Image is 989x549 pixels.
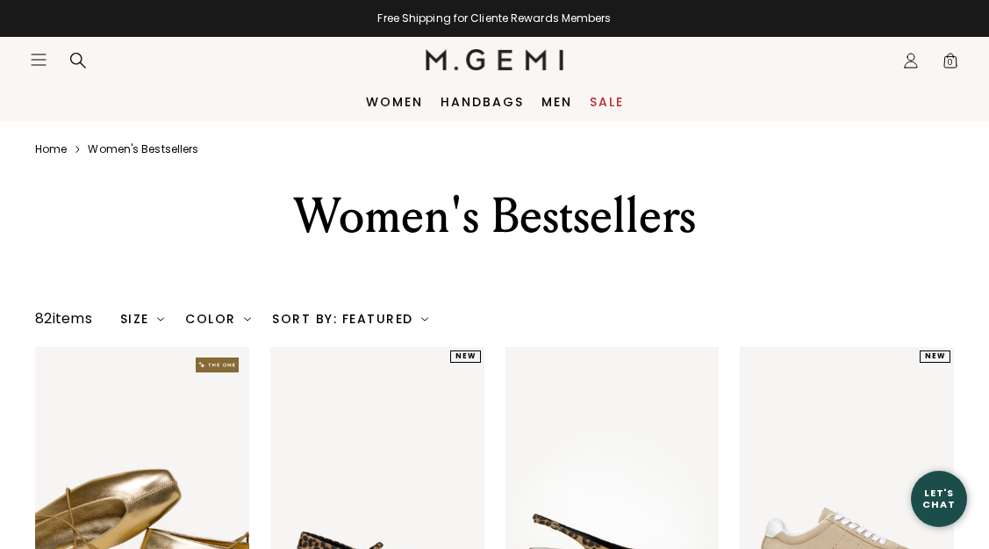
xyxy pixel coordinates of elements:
[541,95,572,109] a: Men
[88,142,198,156] a: Women's bestsellers
[35,142,67,156] a: Home
[120,312,165,326] div: Size
[169,184,821,248] div: Women's Bestsellers
[272,312,428,326] div: Sort By: Featured
[920,350,950,363] div: NEW
[450,350,481,363] div: NEW
[196,358,239,372] img: The One tag
[590,95,624,109] a: Sale
[185,312,251,326] div: Color
[426,49,563,70] img: M.Gemi
[441,95,524,109] a: Handbags
[942,55,959,73] span: 0
[911,488,967,509] div: Let's Chat
[244,315,251,322] img: chevron-down.svg
[30,51,47,69] button: Open site menu
[366,95,423,109] a: Women
[35,308,92,329] div: 82 items
[421,315,428,322] img: chevron-down.svg
[157,315,164,322] img: chevron-down.svg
